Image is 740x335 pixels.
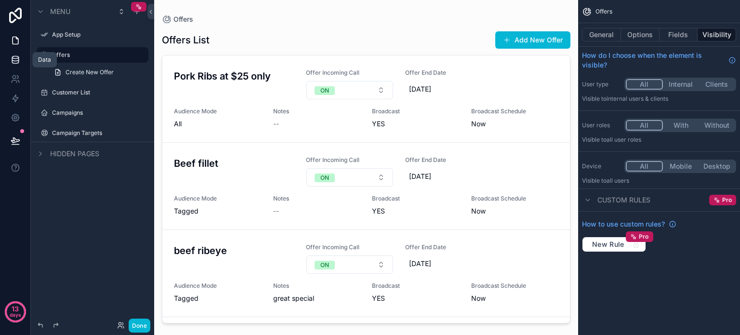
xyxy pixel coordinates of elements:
button: All [626,79,663,90]
div: Data [38,56,51,64]
label: User type [582,80,621,88]
label: Campaign Targets [52,129,146,137]
span: Hidden pages [50,149,99,159]
p: Visible to [582,95,736,103]
span: all users [607,177,629,184]
p: days [10,308,21,322]
span: Pro [722,196,732,204]
span: Create New Offer [66,68,114,76]
label: Offers [52,51,143,59]
button: With [663,120,699,131]
p: Visible to [582,136,736,144]
span: New Rule [588,240,628,249]
button: Done [129,319,150,333]
button: Fields [660,28,698,41]
span: Offers [595,8,612,15]
button: Internal [663,79,699,90]
span: How to use custom rules? [582,219,665,229]
span: How do I choose when the element is visible? [582,51,725,70]
a: How do I choose when the element is visible? [582,51,736,70]
a: How to use custom rules? [582,219,676,229]
button: Desktop [699,161,735,172]
span: Menu [50,7,70,16]
span: All user roles [607,136,641,143]
label: App Setup [52,31,146,39]
label: Customer List [52,89,146,96]
label: Device [582,162,621,170]
button: Visibility [698,28,736,41]
label: Campaigns [52,109,146,117]
span: Pro [639,233,649,241]
button: Clients [699,79,735,90]
label: User roles [582,121,621,129]
button: All [626,161,663,172]
p: Visible to [582,177,736,185]
button: Without [699,120,735,131]
button: All [626,120,663,131]
button: Options [621,28,660,41]
a: Create New Offer [48,65,148,80]
p: 13 [12,304,19,314]
button: Mobile [663,161,699,172]
span: Internal users & clients [607,95,668,102]
span: Custom rules [597,195,650,205]
button: New RulePro [582,237,646,252]
button: General [582,28,621,41]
